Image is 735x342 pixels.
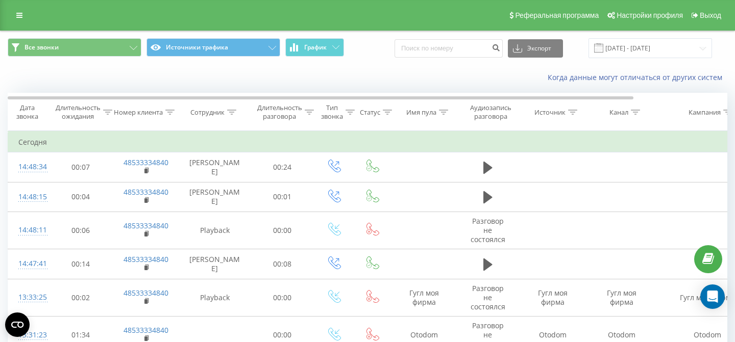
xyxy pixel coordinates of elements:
[114,108,163,117] div: Номер клиента
[471,283,505,311] span: Разговор не состоялся
[251,212,314,249] td: 00:00
[8,38,141,57] button: Все звонки
[49,279,113,317] td: 00:02
[146,38,280,57] button: Источники трафика
[49,249,113,279] td: 00:14
[49,182,113,212] td: 00:04
[548,72,727,82] a: Когда данные могут отличаться от других систем
[519,279,587,317] td: Гугл моя фирма
[508,39,563,58] button: Экспорт
[18,220,39,240] div: 14:48:11
[321,103,343,121] div: Тип звонка
[49,212,113,249] td: 00:06
[24,43,59,51] span: Все звонки
[406,108,436,117] div: Имя пула
[466,103,516,121] div: Аудиозапись разговора
[251,182,314,212] td: 00:01
[56,103,101,121] div: Длительность ожидания
[251,152,314,182] td: 00:24
[534,108,566,117] div: Источник
[617,11,683,19] span: Настройки профиля
[18,287,39,307] div: 13:33:25
[18,254,39,274] div: 14:47:41
[471,216,505,244] span: Разговор не состоялся
[124,221,168,230] a: 48533334840
[124,254,168,264] a: 48533334840
[49,152,113,182] td: 00:07
[304,44,327,51] span: График
[395,39,503,58] input: Поиск по номеру
[515,11,599,19] span: Реферальная программа
[124,325,168,335] a: 48533334840
[285,38,344,57] button: График
[18,187,39,207] div: 14:48:15
[360,108,380,117] div: Статус
[587,279,656,317] td: Гугл моя фирма
[179,182,251,212] td: [PERSON_NAME]
[689,108,721,117] div: Кампания
[124,288,168,298] a: 48533334840
[190,108,225,117] div: Сотрудник
[700,11,721,19] span: Выход
[124,187,168,197] a: 48533334840
[179,212,251,249] td: Playback
[124,157,168,167] a: 48533334840
[609,108,628,117] div: Канал
[8,103,46,121] div: Дата звонка
[700,284,725,309] div: Open Intercom Messenger
[251,249,314,279] td: 00:08
[18,157,39,177] div: 14:48:34
[257,103,302,121] div: Длительность разговора
[179,152,251,182] td: [PERSON_NAME]
[391,279,457,317] td: Гугл моя фирма
[5,312,30,337] button: Open CMP widget
[179,279,251,317] td: Playback
[251,279,314,317] td: 00:00
[179,249,251,279] td: [PERSON_NAME]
